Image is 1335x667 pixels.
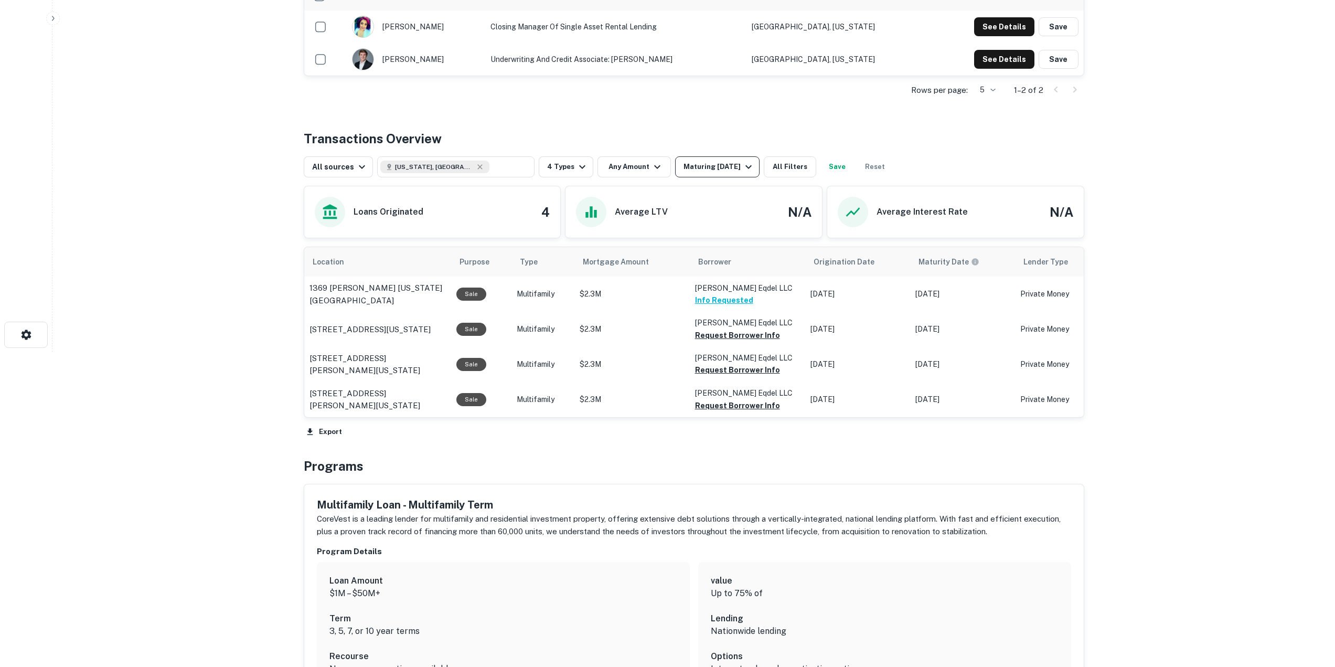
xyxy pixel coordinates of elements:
button: Maturing [DATE] [675,156,760,177]
p: Up to 75% of [711,587,1059,600]
button: Info Requested [695,294,753,306]
button: Export [304,424,345,440]
div: Sale [456,393,486,406]
h4: Programs [304,457,364,475]
button: Reset [858,156,892,177]
p: 1–2 of 2 [1014,84,1043,97]
p: [DATE] [810,394,905,405]
h6: Loan Amount [329,575,677,587]
p: [DATE] [915,359,1010,370]
h6: value [711,575,1059,587]
th: Type [511,247,574,277]
th: Borrower [690,247,805,277]
div: [PERSON_NAME] [352,48,480,70]
p: Multifamily [517,359,569,370]
h6: Lending [711,612,1059,625]
p: Nationwide lending [711,625,1059,638]
p: Private Money [1020,289,1104,300]
td: Underwriting and Credit Associate: [PERSON_NAME] [485,43,746,76]
p: $2.3M [580,324,685,335]
h4: 4 [541,203,550,221]
div: Maturity dates displayed may be estimated. Please contact the lender for the most accurate maturi... [919,256,979,268]
h6: Average LTV [615,206,668,218]
span: Location [313,256,358,268]
span: Type [520,256,538,268]
button: See Details [974,17,1034,36]
h4: N/A [788,203,811,221]
th: Origination Date [805,247,910,277]
button: Request Borrower Info [695,364,780,376]
p: [DATE] [915,324,1010,335]
button: 4 Types [539,156,593,177]
img: 1651761704842 [353,49,373,70]
div: Sale [456,288,486,301]
th: Lender Type [1015,247,1109,277]
p: Multifamily [517,289,569,300]
h6: Maturity Date [919,256,969,268]
h6: Program Details [317,546,1071,558]
a: 1369 [PERSON_NAME] [US_STATE][GEOGRAPHIC_DATA] [309,282,446,306]
button: Request Borrower Info [695,329,780,342]
p: 3, 5, 7, or 10 year terms [329,625,677,638]
button: See Details [974,50,1034,69]
h5: Multifamily Loan - Multifamily Term [317,497,1071,513]
p: [PERSON_NAME] Eqdel LLC [695,282,800,294]
button: Request Borrower Info [695,399,780,412]
h4: Transactions Overview [304,129,442,148]
span: Purpose [460,256,503,268]
p: [PERSON_NAME] Eqdel LLC [695,352,800,364]
p: [DATE] [810,359,905,370]
h6: Term [329,612,677,625]
p: Multifamily [517,324,569,335]
button: All sources [304,156,373,177]
h6: Loans Originated [354,206,423,218]
button: Save [1039,17,1078,36]
p: [PERSON_NAME] Eqdel LLC [695,317,800,329]
p: [DATE] [915,289,1010,300]
iframe: Chat Widget [1283,583,1335,633]
span: [US_STATE], [GEOGRAPHIC_DATA] [395,162,474,172]
a: [STREET_ADDRESS][PERSON_NAME][US_STATE] [309,387,446,412]
a: [STREET_ADDRESS][US_STATE] [309,323,446,336]
p: CoreVest is a leading lender for multifamily and residential investment property, offering extens... [317,513,1071,537]
p: Private Money [1020,359,1104,370]
td: [GEOGRAPHIC_DATA], [US_STATE] [746,43,928,76]
h4: N/A [1050,203,1073,221]
div: scrollable content [304,247,1084,417]
td: Closing Manager of Single Asset Rental Lending [485,10,746,43]
button: Save [1039,50,1078,69]
img: 1710444279524 [353,16,373,37]
button: All Filters [764,156,816,177]
p: Multifamily [517,394,569,405]
p: $2.3M [580,394,685,405]
p: [STREET_ADDRESS][US_STATE] [309,323,431,336]
h6: Options [711,650,1059,663]
span: Maturity dates displayed may be estimated. Please contact the lender for the most accurate maturi... [919,256,993,268]
div: Sale [456,358,486,371]
th: Maturity dates displayed may be estimated. Please contact the lender for the most accurate maturi... [910,247,1015,277]
span: Borrower [698,256,731,268]
p: [PERSON_NAME] Eqdel LLC [695,387,800,399]
a: [STREET_ADDRESS][PERSON_NAME][US_STATE] [309,352,446,377]
p: Private Money [1020,394,1104,405]
h6: Average Interest Rate [877,206,968,218]
button: Save your search to get updates of matches that match your search criteria. [820,156,854,177]
span: Origination Date [814,256,888,268]
p: Rows per page: [911,84,968,97]
p: $2.3M [580,289,685,300]
div: Sale [456,323,486,336]
th: Mortgage Amount [574,247,690,277]
span: Mortgage Amount [583,256,663,268]
td: [GEOGRAPHIC_DATA], [US_STATE] [746,10,928,43]
div: Maturing [DATE] [683,161,755,173]
p: [DATE] [915,394,1010,405]
div: 5 [972,82,997,98]
p: [DATE] [810,324,905,335]
th: Location [304,247,451,277]
h6: Recourse [329,650,677,663]
th: Purpose [451,247,511,277]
